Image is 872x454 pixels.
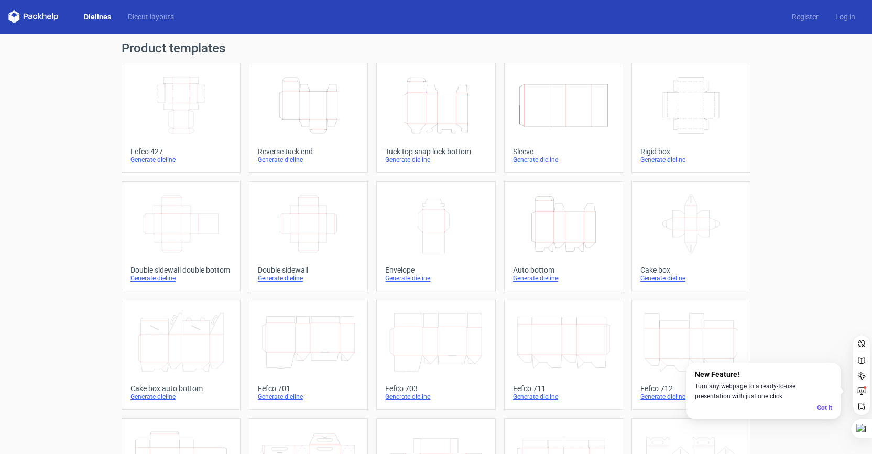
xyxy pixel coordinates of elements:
[504,300,623,410] a: Fefco 711Generate dieline
[513,393,614,401] div: Generate dieline
[376,181,495,291] a: EnvelopeGenerate dieline
[640,384,742,393] div: Fefco 712
[640,156,742,164] div: Generate dieline
[258,274,359,283] div: Generate dieline
[513,274,614,283] div: Generate dieline
[385,266,486,274] div: Envelope
[249,300,368,410] a: Fefco 701Generate dieline
[130,274,232,283] div: Generate dieline
[504,181,623,291] a: Auto bottomGenerate dieline
[827,12,864,22] a: Log in
[640,147,742,156] div: Rigid box
[130,266,232,274] div: Double sidewall double bottom
[385,393,486,401] div: Generate dieline
[130,384,232,393] div: Cake box auto bottom
[122,181,241,291] a: Double sidewall double bottomGenerate dieline
[119,12,182,22] a: Diecut layouts
[122,63,241,173] a: Fefco 427Generate dieline
[130,156,232,164] div: Generate dieline
[258,147,359,156] div: Reverse tuck end
[513,384,614,393] div: Fefco 711
[385,147,486,156] div: Tuck top snap lock bottom
[783,12,827,22] a: Register
[504,63,623,173] a: SleeveGenerate dieline
[640,274,742,283] div: Generate dieline
[385,274,486,283] div: Generate dieline
[513,156,614,164] div: Generate dieline
[631,300,750,410] a: Fefco 712Generate dieline
[130,393,232,401] div: Generate dieline
[130,147,232,156] div: Fefco 427
[376,300,495,410] a: Fefco 703Generate dieline
[122,42,750,55] h1: Product templates
[249,181,368,291] a: Double sidewallGenerate dieline
[258,266,359,274] div: Double sidewall
[258,156,359,164] div: Generate dieline
[640,393,742,401] div: Generate dieline
[258,384,359,393] div: Fefco 701
[122,300,241,410] a: Cake box auto bottomGenerate dieline
[385,156,486,164] div: Generate dieline
[385,384,486,393] div: Fefco 703
[513,147,614,156] div: Sleeve
[249,63,368,173] a: Reverse tuck endGenerate dieline
[75,12,119,22] a: Dielines
[258,393,359,401] div: Generate dieline
[376,63,495,173] a: Tuck top snap lock bottomGenerate dieline
[631,181,750,291] a: Cake boxGenerate dieline
[631,63,750,173] a: Rigid boxGenerate dieline
[640,266,742,274] div: Cake box
[513,266,614,274] div: Auto bottom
